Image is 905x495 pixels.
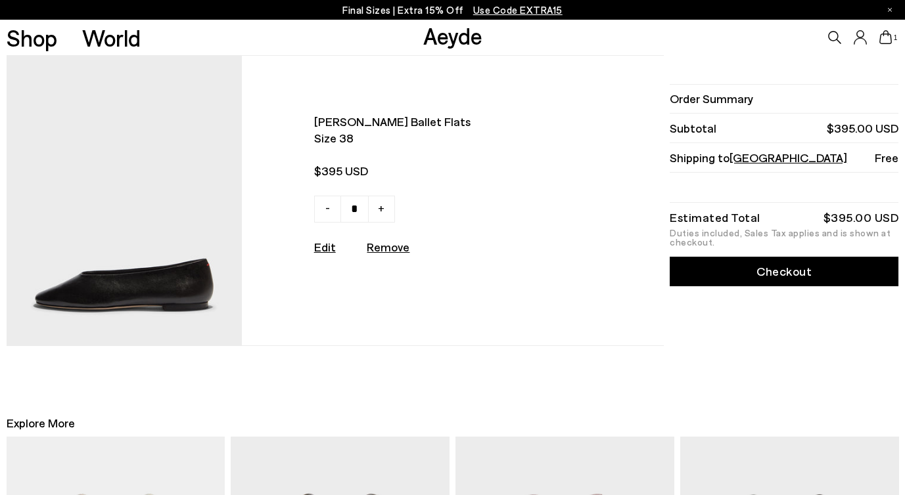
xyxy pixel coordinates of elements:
[423,22,482,49] a: Aeyde
[314,240,336,254] a: Edit
[314,114,570,130] span: [PERSON_NAME] ballet flats
[473,4,563,16] span: Navigate to /collections/ss25-final-sizes
[827,120,898,137] span: $395.00 USD
[893,34,899,41] span: 1
[7,56,242,345] img: AEYDE-KIRSTEN-NAPPA-LEATHER-BLACK-1_d2d15033-7487-433d-ae5a-6fe965910682_580x.jpg
[325,200,330,215] span: -
[314,130,570,146] span: Size 38
[670,114,898,143] li: Subtotal
[314,163,570,179] span: $395 USD
[367,240,409,254] u: Remove
[314,196,341,223] a: -
[342,2,563,18] p: Final Sizes | Extra 15% Off
[378,200,384,215] span: +
[670,228,898,247] div: Duties included, Sales Tax applies and is shown at checkout.
[7,26,57,49] a: Shop
[670,257,898,286] a: Checkout
[670,150,847,166] span: Shipping to
[824,213,899,222] div: $395.00 USD
[875,150,898,166] span: Free
[670,213,760,222] div: Estimated Total
[879,30,893,45] a: 1
[670,84,898,114] li: Order Summary
[730,150,847,165] span: [GEOGRAPHIC_DATA]
[368,196,395,223] a: +
[82,26,141,49] a: World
